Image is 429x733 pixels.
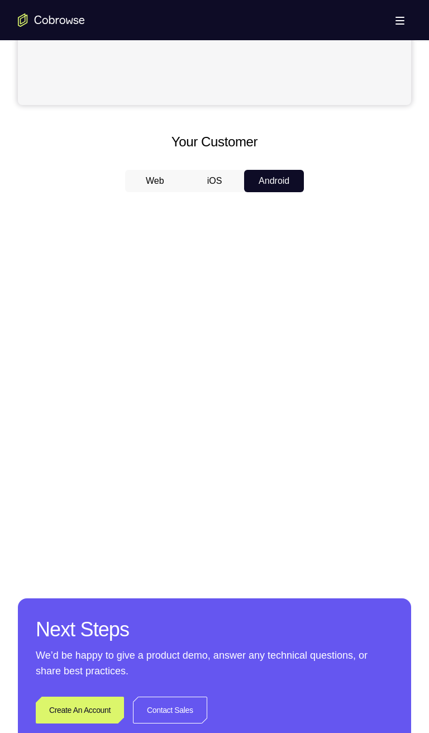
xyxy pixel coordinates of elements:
[36,648,393,679] p: We’d be happy to give a product demo, answer any technical questions, or share best practices.
[18,13,85,27] a: Go to the home page
[133,697,207,724] a: Contact Sales
[125,170,185,192] button: Web
[18,132,411,152] h2: Your Customer
[36,697,124,724] a: Create An Account
[244,170,304,192] button: Android
[185,170,245,192] button: iOS
[36,616,393,643] h2: Next Steps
